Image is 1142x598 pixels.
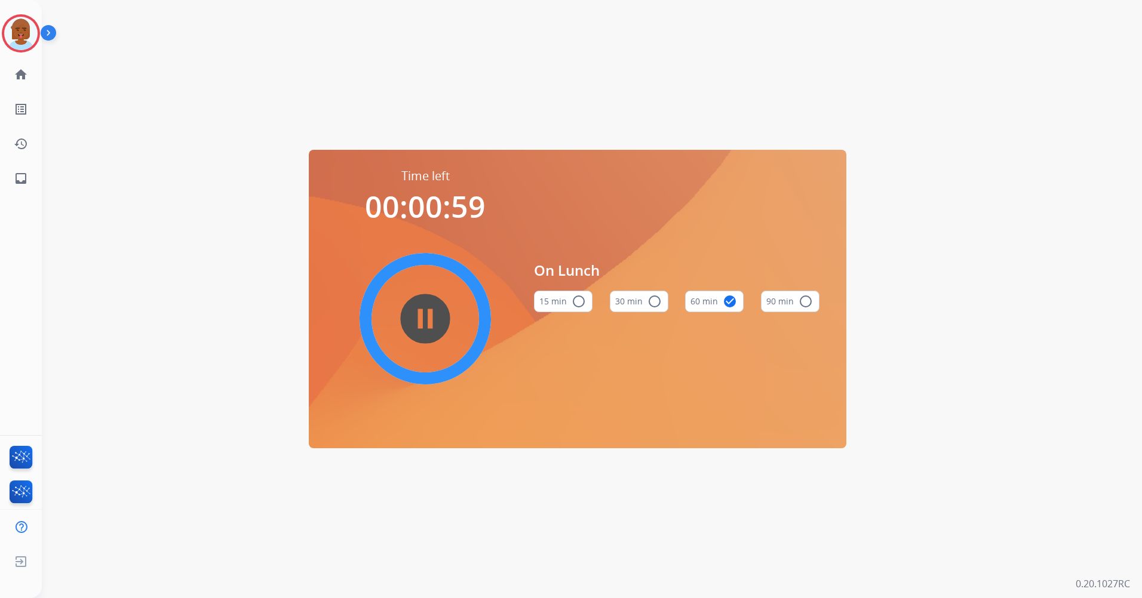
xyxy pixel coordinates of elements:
[14,102,28,116] mat-icon: list_alt
[685,291,744,312] button: 60 min
[534,291,593,312] button: 15 min
[761,291,819,312] button: 90 min
[14,171,28,186] mat-icon: inbox
[365,186,486,227] span: 00:00:59
[401,168,450,184] span: Time left
[647,294,662,309] mat-icon: radio_button_unchecked
[14,137,28,151] mat-icon: history
[14,67,28,82] mat-icon: home
[534,260,819,281] span: On Lunch
[4,17,38,50] img: avatar
[1076,577,1130,591] p: 0.20.1027RC
[723,294,737,309] mat-icon: check_circle
[572,294,586,309] mat-icon: radio_button_unchecked
[799,294,813,309] mat-icon: radio_button_unchecked
[418,312,432,326] mat-icon: pause_circle_filled
[610,291,668,312] button: 30 min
